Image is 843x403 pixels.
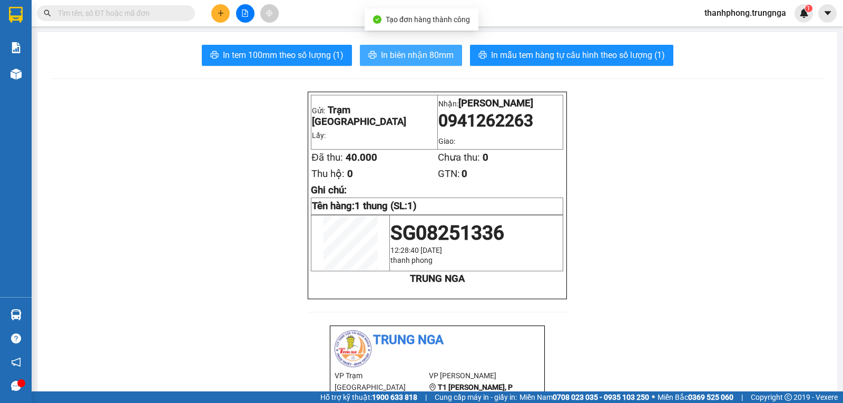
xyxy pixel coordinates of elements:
span: | [425,391,427,403]
li: VP Trạm [GEOGRAPHIC_DATA] [335,370,429,393]
strong: TRUNG NGA [410,273,465,284]
img: logo-vxr [9,7,23,23]
span: In tem 100mm theo số lượng (1) [223,48,344,62]
button: aim [260,4,279,23]
span: 40.000 [346,152,377,163]
img: logo.jpg [5,5,42,42]
button: plus [211,4,230,23]
span: environment [429,384,436,391]
button: caret-down [818,4,837,23]
span: 0 [347,168,353,180]
span: GTN: [438,168,460,180]
span: check-circle [373,15,381,24]
li: VP [PERSON_NAME] [429,370,523,381]
b: T1 [PERSON_NAME], P Phú Thuỷ [429,383,513,403]
span: Thu hộ: [311,168,345,180]
span: In biên nhận 80mm [381,48,454,62]
b: T1 [PERSON_NAME], P Phú Thuỷ [73,58,137,90]
li: VP Trạm [GEOGRAPHIC_DATA] [5,45,73,80]
button: printerIn tem 100mm theo số lượng (1) [202,45,352,66]
span: [PERSON_NAME] [458,97,533,109]
li: Trung Nga [335,330,540,350]
span: 0 [483,152,488,163]
img: warehouse-icon [11,309,22,320]
span: 1 thung (SL: [355,200,417,212]
span: printer [368,51,377,61]
span: notification [11,357,21,367]
span: environment [73,58,80,66]
strong: 1900 633 818 [372,393,417,401]
button: printerIn biên nhận 80mm [360,45,462,66]
span: thanhphong.trungnga [696,6,795,19]
button: printerIn mẫu tem hàng tự cấu hình theo số lượng (1) [470,45,673,66]
span: 1 [807,5,810,12]
span: aim [266,9,273,17]
span: Trạm [GEOGRAPHIC_DATA] [312,104,406,127]
span: printer [478,51,487,61]
span: copyright [785,394,792,401]
span: Ghi chú: [311,184,347,196]
strong: Tên hàng: [312,200,417,212]
input: Tìm tên, số ĐT hoặc mã đơn [58,7,182,19]
strong: 0369 525 060 [688,393,733,401]
li: VP [PERSON_NAME] [73,45,140,56]
p: Nhận: [438,97,563,109]
span: search [44,9,51,17]
span: message [11,381,21,391]
li: Trung Nga [5,5,153,25]
span: question-circle [11,333,21,343]
span: 1) [407,200,417,212]
span: Cung cấp máy in - giấy in: [435,391,517,403]
span: Lấy: [312,131,326,140]
button: file-add [236,4,254,23]
span: Tạo đơn hàng thành công [386,15,470,24]
span: plus [217,9,224,17]
span: printer [210,51,219,61]
span: file-add [241,9,249,17]
span: Giao: [438,137,455,145]
span: Chưa thu: [438,152,480,163]
span: Hỗ trợ kỹ thuật: [320,391,417,403]
strong: 0708 023 035 - 0935 103 250 [553,393,649,401]
p: Gửi: [312,104,436,127]
span: SG08251336 [390,221,504,244]
span: Miền Nam [519,391,649,403]
img: logo.jpg [335,330,371,367]
img: solution-icon [11,42,22,53]
span: ⚪️ [652,395,655,399]
img: warehouse-icon [11,68,22,80]
span: Đã thu: [311,152,342,163]
span: thanh phong [390,256,433,264]
span: 0 [462,168,467,180]
img: icon-new-feature [799,8,809,18]
span: In mẫu tem hàng tự cấu hình theo số lượng (1) [491,48,665,62]
span: | [741,391,743,403]
span: caret-down [823,8,832,18]
span: Miền Bắc [658,391,733,403]
span: 12:28:40 [DATE] [390,246,442,254]
span: 0941262263 [438,111,533,131]
sup: 1 [805,5,812,12]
